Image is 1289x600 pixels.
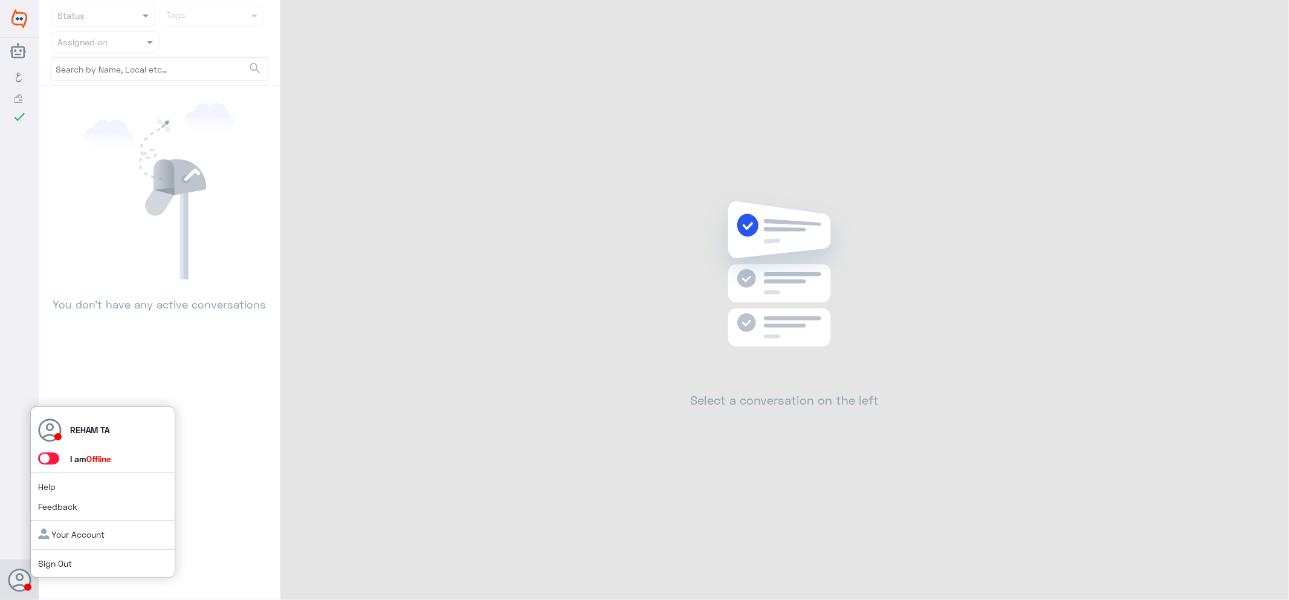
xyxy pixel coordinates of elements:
a: Help [38,481,56,492]
button: Avatar [8,569,31,592]
input: Search by Name, Local etc… [51,58,268,80]
a: Sign Out [38,558,72,569]
p: You don’t have any active conversations [51,279,268,313]
a: Your Account [38,529,105,540]
img: Widebot Logo [11,9,27,28]
i: check [12,109,27,124]
p: REHAM TA [70,423,109,436]
span: I am [70,454,111,464]
a: Feedback [38,501,77,512]
span: search [248,61,262,76]
h2: Select a conversation on the left [691,393,879,407]
button: search [248,59,262,79]
span: Offline [86,454,111,464]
